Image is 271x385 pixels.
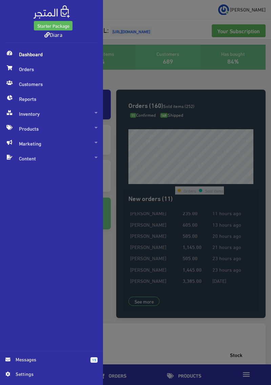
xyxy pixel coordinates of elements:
span: Settings [16,370,92,378]
span: Products [5,121,98,136]
span: Customers [5,76,98,91]
span: Messages [16,356,85,363]
a: Settings [5,370,98,381]
a: 15 Messages [5,356,98,370]
span: Inventory [5,106,98,121]
span: Orders [5,62,98,76]
span: 15 [90,357,98,363]
a: Diara [44,29,62,39]
span: Reports [5,91,98,106]
span: Content [5,151,98,166]
iframe: Drift Widget Chat Controller [237,339,263,364]
img: . [34,5,70,19]
span: Dashboard [5,47,98,62]
a: Starter Package [34,21,72,30]
span: Marketing [5,136,98,151]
